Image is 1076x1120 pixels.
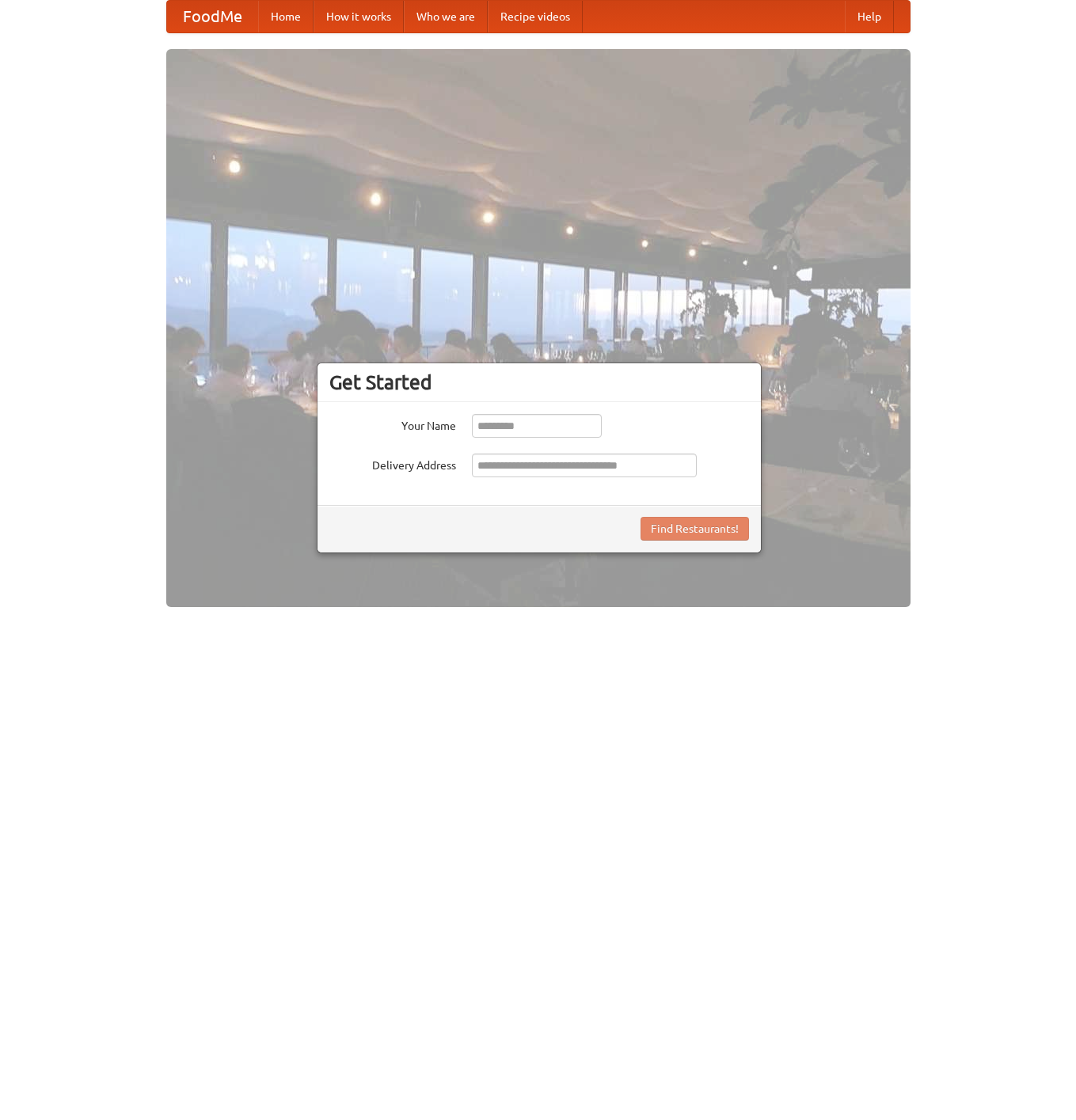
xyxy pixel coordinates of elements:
[258,1,314,32] a: Home
[845,1,894,32] a: Help
[329,454,456,473] label: Delivery Address
[314,1,404,32] a: How it works
[488,1,583,32] a: Recipe videos
[404,1,488,32] a: Who we are
[329,370,749,394] h3: Get Started
[167,1,258,32] a: FoodMe
[329,414,456,434] label: Your Name
[641,517,749,541] button: Find Restaurants!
